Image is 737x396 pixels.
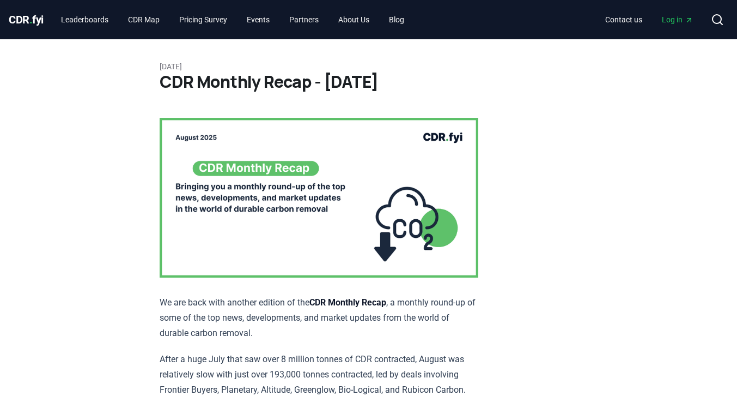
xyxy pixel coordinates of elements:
[9,12,44,27] a: CDR.fyi
[596,10,702,29] nav: Main
[330,10,378,29] a: About Us
[29,13,33,26] span: .
[653,10,702,29] a: Log in
[380,10,413,29] a: Blog
[160,118,478,278] img: blog post image
[281,10,327,29] a: Partners
[160,61,578,72] p: [DATE]
[596,10,651,29] a: Contact us
[119,10,168,29] a: CDR Map
[9,13,44,26] span: CDR fyi
[238,10,278,29] a: Events
[52,10,117,29] a: Leaderboards
[170,10,236,29] a: Pricing Survey
[52,10,413,29] nav: Main
[160,72,578,92] h1: CDR Monthly Recap - [DATE]
[309,297,386,308] strong: CDR Monthly Recap
[662,14,693,25] span: Log in
[160,295,478,341] p: We are back with another edition of the , a monthly round-up of some of the top news, development...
